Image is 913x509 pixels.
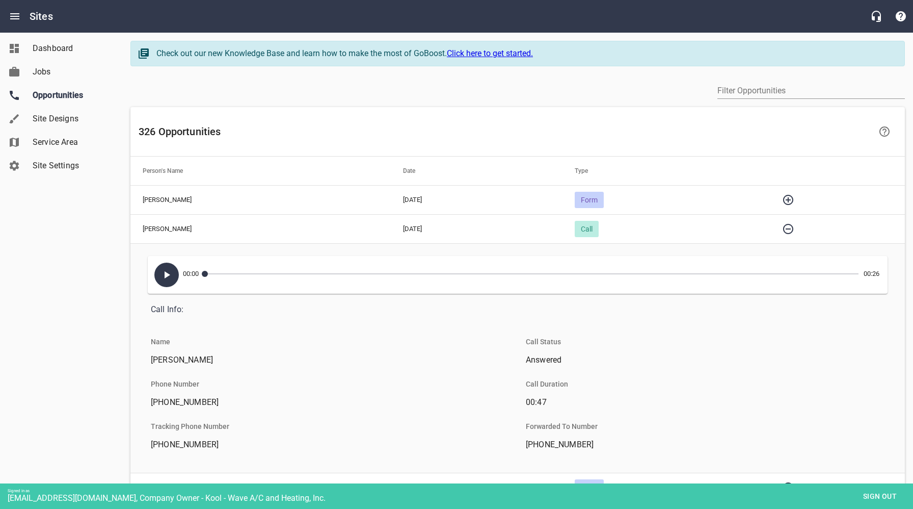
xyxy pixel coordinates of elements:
span: Dashboard [33,42,110,55]
div: Check out our new Knowledge Base and learn how to make the most of GoBoost. [156,47,894,60]
span: [PHONE_NUMBER] [151,396,501,409]
h6: 326 Opportunities [139,123,870,140]
th: Date [391,157,562,185]
span: Form [575,196,604,204]
div: Signed in as [8,489,913,493]
span: [PHONE_NUMBER] [526,439,876,451]
li: Tracking Phone Number [143,414,237,439]
li: Call Duration [518,372,576,396]
span: Site Settings [33,160,110,172]
span: Answered [526,354,876,366]
th: Type [562,157,764,185]
li: Phone Number [143,372,207,396]
div: Call [575,221,599,237]
span: Service Area [33,136,110,148]
span: Site Designs [33,113,110,125]
span: 00:00 [183,259,204,291]
span: 00:26 [864,259,885,289]
span: Opportunities [33,89,110,101]
span: [PERSON_NAME] [151,354,501,366]
button: Open drawer [3,4,27,29]
th: Person's Name [130,157,391,185]
span: Call Info: [151,303,876,316]
td: [DATE] [391,214,562,243]
button: Sign out [854,487,905,506]
div: [EMAIL_ADDRESS][DOMAIN_NAME], Company Owner - Kool - Wave A/C and Heating, Inc. [8,493,913,503]
span: [PHONE_NUMBER] [151,439,501,451]
li: Forwarded To Number [518,414,606,439]
td: [PERSON_NAME] [130,473,391,502]
div: Form [575,192,604,208]
span: 00:47 [526,396,876,409]
span: Jobs [33,66,110,78]
h6: Sites [30,8,53,24]
button: Live Chat [864,4,889,29]
td: [PERSON_NAME] [130,185,391,214]
span: Call [575,225,599,233]
td: [PERSON_NAME] [130,214,391,243]
button: Support Portal [889,4,913,29]
td: [DATE] [391,185,562,214]
li: Name [143,329,178,354]
td: [DATE] [391,473,562,502]
li: Call Status [518,329,569,354]
a: Learn more about your Opportunities [872,119,897,144]
a: Click here to get started. [447,48,533,58]
input: Filter by author or content. [717,83,905,99]
div: Form [575,479,604,496]
span: Sign out [858,490,901,503]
